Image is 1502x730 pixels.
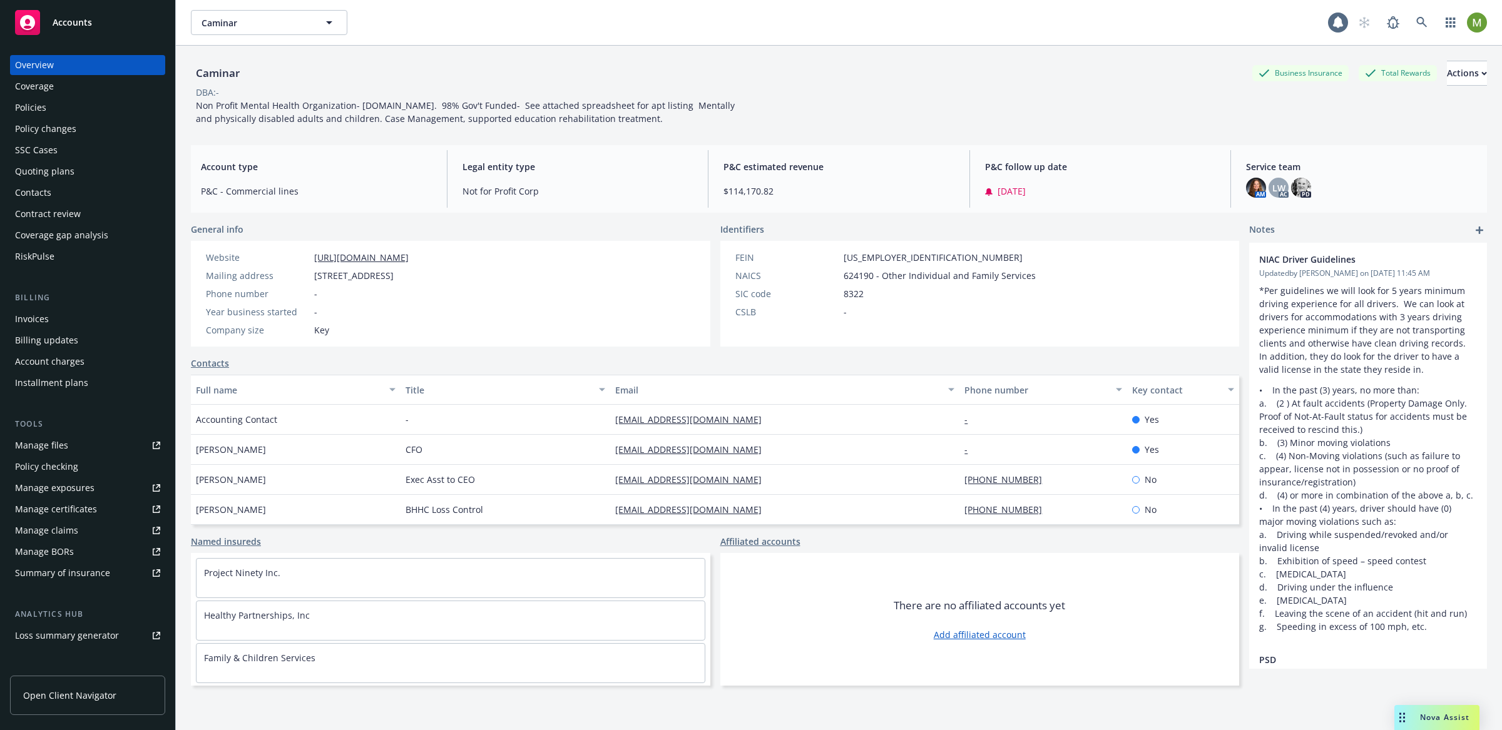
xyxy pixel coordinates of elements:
span: - [406,413,409,426]
span: Updated by [PERSON_NAME] on [DATE] 11:45 AM [1259,268,1477,279]
span: P&C follow up date [985,160,1216,173]
div: Manage certificates [15,499,97,519]
a: Account charges [10,352,165,372]
div: Billing [10,291,165,304]
a: RiskPulse [10,246,165,266]
span: Nova Assist [1420,712,1469,722]
span: Updated by [PERSON_NAME] on [DATE] 3:23 PM [1259,668,1477,679]
div: Contract review [15,204,81,224]
div: Analytics hub [10,608,165,621]
div: FEIN [735,251,839,264]
a: Manage claims [10,520,165,540]
div: PSDUpdatedby [PERSON_NAME] on [DATE] 3:23 PM[URL][DOMAIN_NAME] [1249,643,1487,707]
div: Coverage [15,76,54,96]
a: Switch app [1438,10,1463,35]
a: Policy checking [10,457,165,477]
div: Manage exposures [15,478,95,498]
a: Contract review [10,204,165,224]
span: [PERSON_NAME] [196,443,266,456]
span: BHHC Loss Control [406,503,483,516]
a: Manage BORs [10,542,165,562]
div: Full name [196,383,382,397]
div: Email [615,383,941,397]
span: Identifiers [720,223,764,236]
a: Billing updates [10,330,165,350]
button: Full name [191,375,401,405]
a: Contacts [191,357,229,370]
a: Coverage gap analysis [10,225,165,245]
a: Summary of insurance [10,563,165,583]
a: Named insureds [191,535,261,548]
span: Caminar [202,16,310,29]
div: Policy checking [15,457,78,477]
div: Title [406,383,591,397]
span: $114,170.82 [723,185,954,198]
span: Legal entity type [462,160,693,173]
a: Manage files [10,435,165,455]
span: Notes [1249,223,1275,238]
div: NIAC Driver GuidelinesUpdatedby [PERSON_NAME] on [DATE] 11:45 AM*Per guidelines we will look for ... [1249,243,1487,643]
a: [EMAIL_ADDRESS][DOMAIN_NAME] [615,504,772,515]
div: SIC code [735,287,839,300]
img: photo [1246,178,1266,198]
a: Report a Bug [1381,10,1406,35]
div: Installment plans [15,373,88,393]
button: Title [401,375,610,405]
button: Caminar [191,10,347,35]
div: CSLB [735,305,839,318]
span: General info [191,223,243,236]
a: [PHONE_NUMBER] [964,504,1052,515]
p: *Per guidelines we will look for 5 years minimum driving experience for all drivers. We can look ... [1259,284,1477,376]
div: Key contact [1132,383,1220,397]
img: photo [1291,178,1311,198]
span: There are no affiliated accounts yet [894,598,1065,613]
span: NIAC Driver Guidelines [1259,253,1444,266]
a: Policy changes [10,119,165,139]
a: [EMAIL_ADDRESS][DOMAIN_NAME] [615,413,772,425]
div: Mailing address [206,269,309,282]
div: Drag to move [1394,705,1410,730]
span: [PERSON_NAME] [196,503,266,516]
a: Invoices [10,309,165,329]
div: Business Insurance [1252,65,1349,81]
p: • In the past (3) years, no more than: a. (2 ) At fault accidents (Property Damage Only. Proof of... [1259,383,1477,633]
span: [STREET_ADDRESS] [314,269,394,282]
a: Family & Children Services [204,652,315,664]
a: Loss summary generator [10,626,165,646]
button: Nova Assist [1394,705,1479,730]
a: Accounts [10,5,165,40]
div: Phone number [206,287,309,300]
a: Coverage [10,76,165,96]
span: Accounting Contact [196,413,277,426]
a: [EMAIL_ADDRESS][DOMAIN_NAME] [615,474,772,485]
span: P&C - Commercial lines [201,185,432,198]
div: Overview [15,55,54,75]
button: Phone number [959,375,1127,405]
div: Phone number [964,383,1108,397]
span: Open Client Navigator [23,689,116,702]
a: - [964,444,978,455]
div: Loss summary generator [15,626,119,646]
span: - [844,305,847,318]
div: Actions [1447,61,1487,85]
span: Account type [201,160,432,173]
a: Search [1409,10,1434,35]
span: Service team [1246,160,1477,173]
span: [US_EMPLOYER_IDENTIFICATION_NUMBER] [844,251,1023,264]
span: [DATE] [998,185,1026,198]
a: - [964,413,978,425]
div: Caminar [191,65,245,81]
span: No [1145,503,1157,516]
div: Company size [206,323,309,337]
a: Add affiliated account [934,628,1026,641]
a: Installment plans [10,373,165,393]
a: [EMAIL_ADDRESS][DOMAIN_NAME] [615,444,772,455]
div: Total Rewards [1359,65,1437,81]
div: RiskPulse [15,246,54,266]
a: [URL][DOMAIN_NAME] [314,251,409,263]
a: add [1472,223,1487,238]
a: Healthy Partnerships, Inc [204,609,310,621]
div: Billing updates [15,330,78,350]
a: Contacts [10,183,165,203]
a: Policies [10,98,165,118]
